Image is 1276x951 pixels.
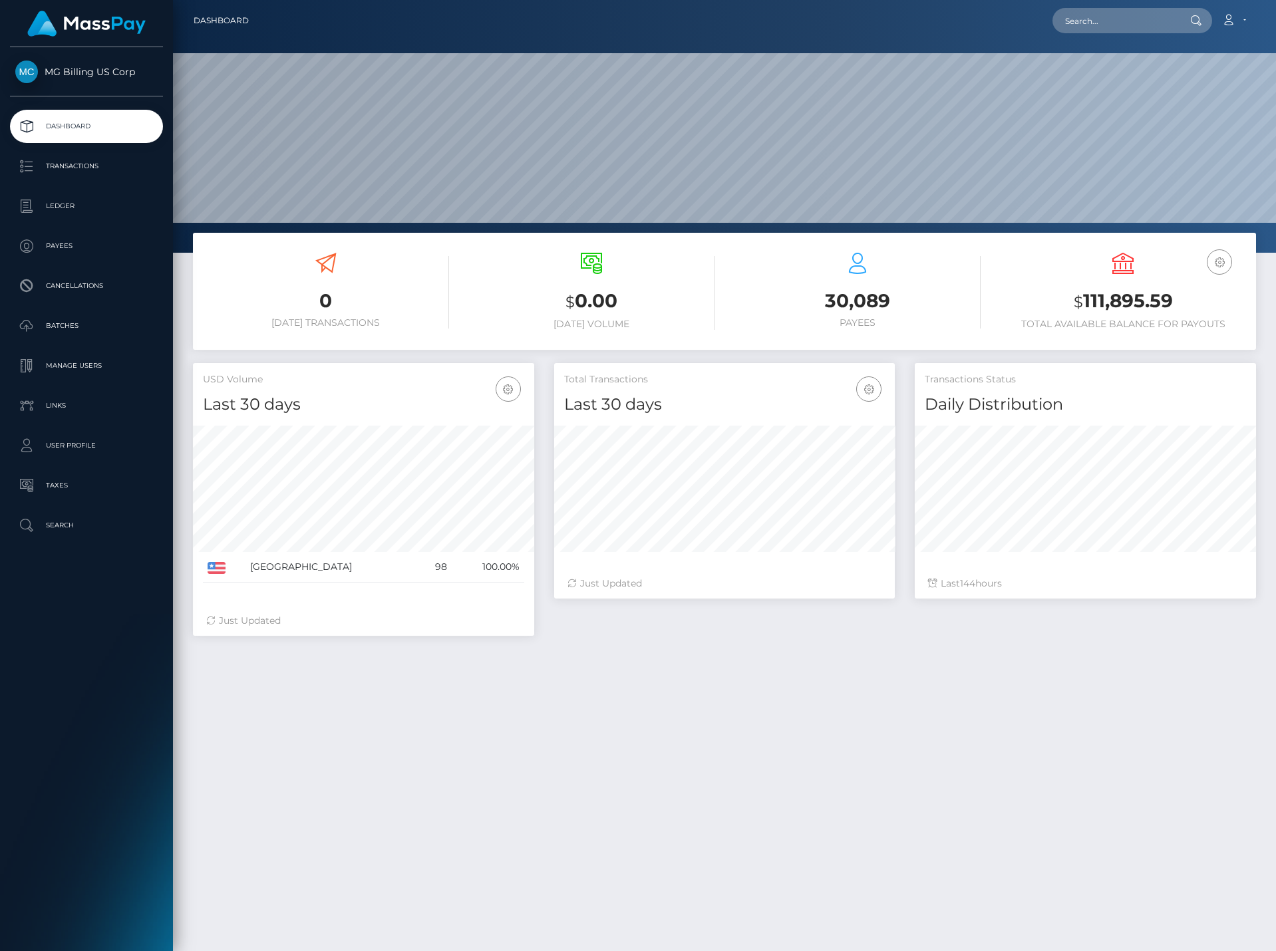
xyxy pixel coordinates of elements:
[203,373,524,386] h5: USD Volume
[27,11,146,37] img: MassPay Logo
[203,393,524,416] h4: Last 30 days
[15,475,158,495] p: Taxes
[10,269,163,303] a: Cancellations
[15,515,158,535] p: Search
[15,316,158,336] p: Batches
[10,469,163,502] a: Taxes
[1001,288,1247,315] h3: 111,895.59
[10,309,163,342] a: Batches
[15,236,158,256] p: Payees
[928,577,1243,591] div: Last hours
[10,349,163,382] a: Manage Users
[203,288,449,314] h3: 0
[203,317,449,329] h6: [DATE] Transactions
[564,393,885,416] h4: Last 30 days
[15,276,158,296] p: Cancellations
[206,614,521,628] div: Just Updated
[1052,8,1178,33] input: Search...
[10,229,163,263] a: Payees
[564,373,885,386] h5: Total Transactions
[10,190,163,223] a: Ledger
[10,150,163,183] a: Transactions
[565,293,575,311] small: $
[10,429,163,462] a: User Profile
[452,552,524,583] td: 100.00%
[567,577,882,591] div: Just Updated
[469,319,715,330] h6: [DATE] Volume
[925,373,1246,386] h5: Transactions Status
[15,436,158,456] p: User Profile
[15,196,158,216] p: Ledger
[10,509,163,542] a: Search
[10,66,163,78] span: MG Billing US Corp
[925,393,1246,416] h4: Daily Distribution
[1074,293,1083,311] small: $
[15,396,158,416] p: Links
[15,116,158,136] p: Dashboard
[15,61,38,83] img: MG Billing US Corp
[15,356,158,376] p: Manage Users
[734,317,981,329] h6: Payees
[960,577,975,589] span: 144
[10,389,163,422] a: Links
[194,7,249,35] a: Dashboard
[10,110,163,143] a: Dashboard
[734,288,981,314] h3: 30,089
[418,552,452,583] td: 98
[15,156,158,176] p: Transactions
[469,288,715,315] h3: 0.00
[245,552,418,583] td: [GEOGRAPHIC_DATA]
[1001,319,1247,330] h6: Total Available Balance for Payouts
[208,562,226,574] img: US.png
